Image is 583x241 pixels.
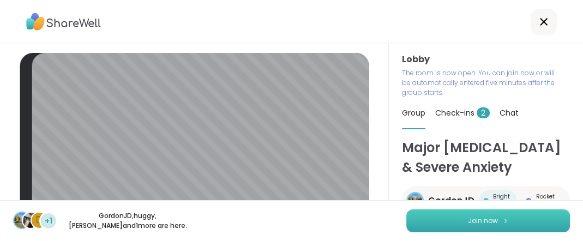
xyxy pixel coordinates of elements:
p: GordonJD , huggy , [PERSON_NAME] and 1 more are here. [67,211,189,231]
span: Check-ins [435,107,490,118]
span: GordonJD [428,194,474,207]
span: D [36,213,43,227]
span: Join now [468,216,498,226]
button: Join now [406,209,570,232]
span: Rocket Host [533,192,557,209]
img: GordonJD [14,213,29,228]
img: Bright Peer [483,198,489,203]
img: ShareWell Logomark [502,218,509,224]
span: Group [402,107,425,118]
span: 2 [477,107,490,118]
span: Bright Peer [491,192,513,209]
span: Chat [500,107,519,118]
h1: Major [MEDICAL_DATA] & Severe Anxiety [402,138,570,177]
img: ShareWell Logo [26,9,101,34]
img: Rocket Host [526,198,531,203]
img: GordonJD [408,194,422,208]
h3: Lobby [402,53,570,66]
img: huggy [23,213,38,228]
span: +1 [45,215,52,227]
a: GordonJDGordonJDBright PeerBright PeerRocket HostRocket Host [402,186,570,215]
p: The room is now open. You can join now or will be automatically entered five minutes after the gr... [402,68,559,98]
